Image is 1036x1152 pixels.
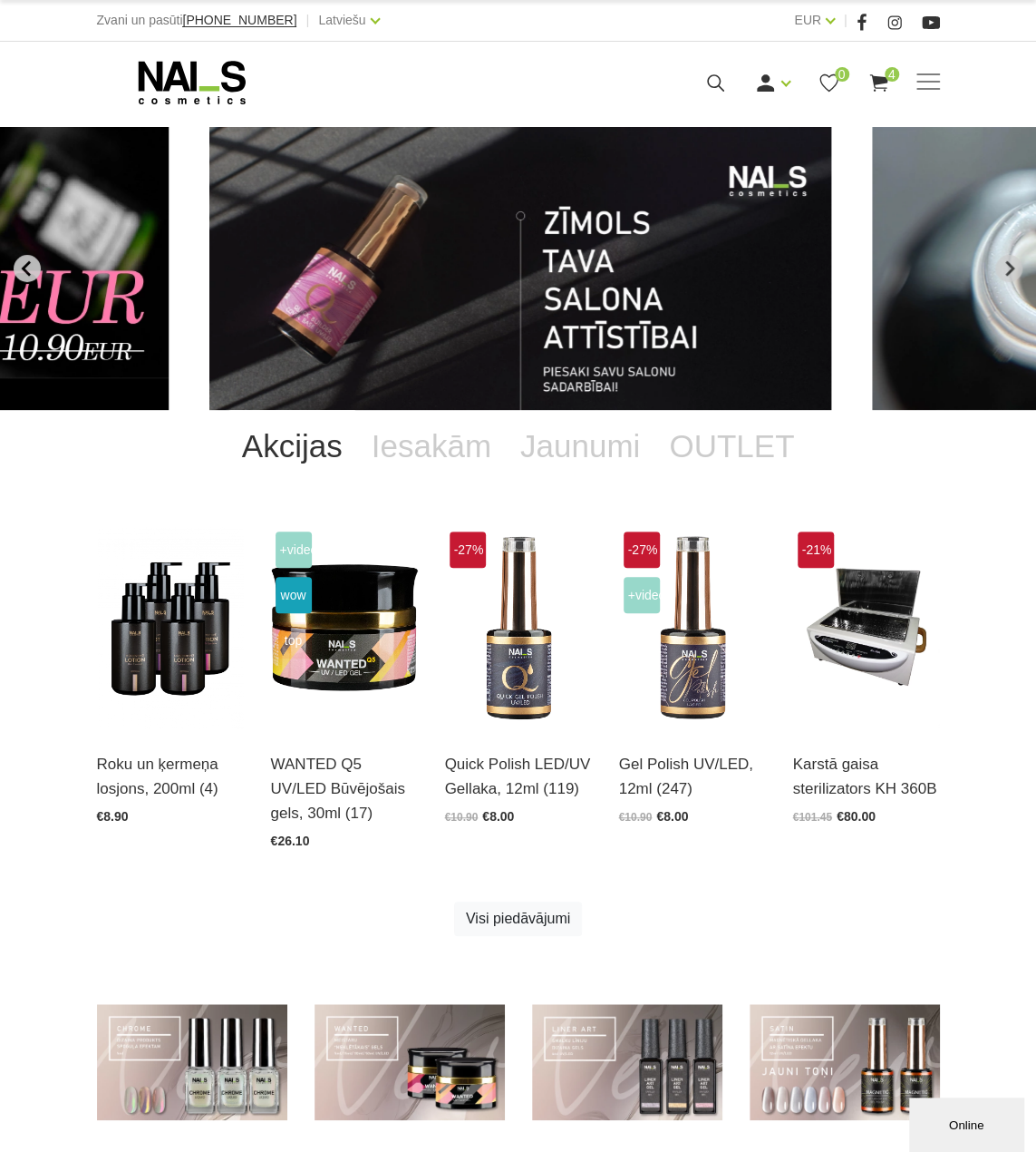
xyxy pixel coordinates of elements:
[450,532,486,568] span: -27%
[619,752,766,801] a: Gel Polish UV/LED, 12ml (247)
[619,811,653,824] span: €10.90
[14,255,41,282] button: Previous slide
[619,527,766,729] img: Ilgnoturīga, intensīvi pigmentēta gellaka. Viegli klājas, lieliski žūst, nesaraujas, neatkāpjas n...
[97,9,297,32] div: Zvani un pasūti
[357,410,506,483] a: Iesakām
[97,752,244,801] a: Roku un ķermeņa losjons, 200ml (4)
[844,9,847,32] span: |
[271,752,418,826] a: WANTED Q5 UV/LED Būvējošais gels, 30ml (17)
[182,13,296,27] span: [PHONE_NUMBER]
[97,527,244,729] img: BAROJOŠS roku un ķermeņa LOSJONSBALI COCONUT barojošs roku un ķermeņa losjons paredzēts jebkura t...
[209,127,831,410] li: 12 of 12
[624,532,660,568] span: -27%
[228,410,357,483] a: Akcijas
[837,809,876,824] span: €80.00
[909,1094,1027,1152] iframe: chat widget
[271,834,310,848] span: €26.10
[318,9,365,31] a: Latviešu
[995,255,1022,282] button: Go to first slide
[276,622,312,659] span: top
[97,809,129,824] span: €8.90
[798,532,834,568] span: -21%
[445,527,592,729] img: Ātri, ērti un vienkārši!Intensīvi pigmentēta gellaka, kas perfekti klājas arī vienā slānī, tādā v...
[454,902,582,936] a: Visi piedāvājumi
[182,14,296,27] a: [PHONE_NUMBER]
[506,410,654,483] a: Jaunumi
[445,752,592,801] a: Quick Polish LED/UV Gellaka, 12ml (119)
[276,532,312,568] span: +Video
[656,809,688,824] span: €8.00
[271,527,418,729] img: Gels WANTED NAILS cosmetics tehniķu komanda ir radījusi gelu, kas ilgi jau ir katra meistara mekl...
[305,9,309,32] span: |
[793,752,940,801] a: Karstā gaisa sterilizators KH 360B
[835,67,849,82] span: 0
[885,67,899,82] span: 4
[793,811,832,824] span: €101.45
[445,811,479,824] span: €10.90
[818,72,840,94] a: 0
[794,9,821,31] a: EUR
[793,527,940,729] img: Karstā gaisa sterilizatoru var izmantot skaistumkopšanas salonos, manikīra kabinetos, ēdināšanas ...
[654,410,808,483] a: OUTLET
[867,72,890,94] a: 4
[276,577,312,613] span: wow
[482,809,514,824] span: €8.00
[624,577,660,613] span: +Video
